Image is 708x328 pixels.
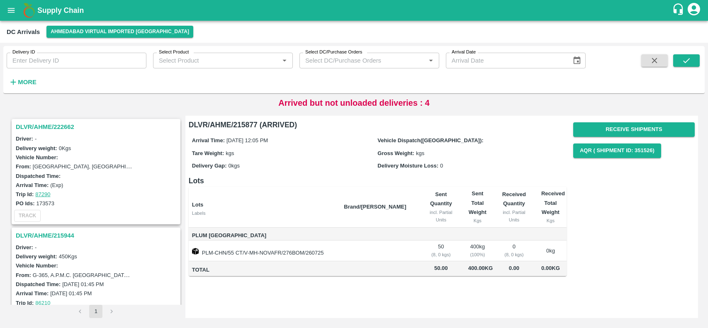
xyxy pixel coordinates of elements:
label: Delivery Gap: [192,163,227,169]
label: [GEOGRAPHIC_DATA], [GEOGRAPHIC_DATA], [GEOGRAPHIC_DATA], [GEOGRAPHIC_DATA] [33,163,266,170]
h6: Lots [189,175,567,187]
label: Dispatched Time: [16,281,61,287]
button: Open [426,55,436,66]
label: 450 Kgs [59,253,77,260]
nav: pagination navigation [72,305,119,318]
img: box [192,248,199,255]
span: Total [192,265,338,275]
b: Sent Total Weight [469,190,487,215]
label: [DATE] 01:45 PM [50,290,92,296]
button: Select DC [46,26,193,38]
a: 86210 [35,300,50,306]
div: DC Arrivals [7,27,40,37]
b: Supply Chain [37,6,84,15]
label: [DATE] 01:45 PM [62,281,104,287]
div: incl. Partial Units [500,209,528,224]
b: Lots [192,202,203,208]
label: Delivery ID [12,49,35,56]
span: Plum [GEOGRAPHIC_DATA] [192,231,338,241]
span: kgs [226,150,234,156]
div: incl. Partial Units [427,209,455,224]
label: Arrival Time: [16,290,49,296]
input: Enter Delivery ID [7,53,146,68]
a: Supply Chain [37,5,672,16]
h3: DLVR/AHME/215944 [16,230,179,241]
label: Delivery weight: [16,253,57,260]
span: 0.00 [500,264,528,273]
label: G-365, A.P.M.C. [GEOGRAPHIC_DATA], SECTOR 19, [GEOGRAPHIC_DATA], [GEOGRAPHIC_DATA], [GEOGRAPHIC_D... [33,272,669,278]
strong: More [18,79,36,85]
button: Choose date [569,53,585,68]
div: ( 8, 0 kgs) [427,251,455,258]
div: Labels [192,209,338,217]
span: - [35,244,36,250]
div: Kgs [468,217,487,224]
label: Driver: [16,244,33,250]
label: Trip Id: [16,191,34,197]
label: Select Product [159,49,189,56]
button: open drawer [2,1,21,20]
img: logo [21,2,37,19]
button: More [7,75,39,89]
label: 0 Kgs [59,145,71,151]
label: Arrival Time: [192,137,225,143]
label: Tare Weight: [192,150,224,156]
td: PLM-CHN/55 CT/V-MH-NOVAFR/276BOM/260725 [189,241,338,261]
p: Arrived but not unloaded deliveries : 4 [278,97,430,109]
input: Arrival Date [446,53,566,68]
h3: DLVR/AHME/222662 [16,121,179,132]
label: 173573 [36,200,54,207]
label: Select DC/Purchase Orders [305,49,362,56]
div: account of current user [686,2,701,19]
a: 87290 [35,191,50,197]
label: Delivery Moisture Loss: [377,163,438,169]
label: Arrival Date [452,49,476,56]
div: customer-support [672,3,686,18]
b: Brand/[PERSON_NAME] [344,204,406,210]
button: AQR ( Shipment Id: 351526) [573,143,661,158]
label: Arrival Time: [16,182,49,188]
span: 0 kgs [229,163,240,169]
b: Sent Quantity [430,191,452,207]
div: Kgs [541,217,560,224]
span: 0 [440,163,443,169]
label: Trip Id: [16,300,34,306]
button: Receive Shipments [573,122,695,137]
td: 0 [494,241,535,261]
input: Select DC/Purchase Orders [302,55,412,66]
div: ( 100 %) [468,251,487,258]
span: kgs [416,150,424,156]
td: 400 kg [462,241,494,261]
label: Vehicle Number: [16,154,58,160]
b: Received Quantity [502,191,526,207]
label: (Exp) [50,182,63,188]
label: Gross Weight: [377,150,414,156]
button: Open [279,55,290,66]
label: Vehicle Dispatch([GEOGRAPHIC_DATA]): [377,137,483,143]
td: 50 [421,241,462,261]
label: PO Ids: [16,200,35,207]
td: 0 kg [535,241,567,261]
div: ( 8, 0 kgs) [500,251,528,258]
span: - [35,136,36,142]
span: 400.00 Kg [468,265,493,271]
b: Received Total Weight [541,190,565,215]
label: Vehicle Number: [16,262,58,269]
label: From: [16,163,31,170]
label: Delivery weight: [16,145,57,151]
label: From: [16,272,31,278]
h6: DLVR/AHME/215877 (ARRIVED) [189,119,567,131]
button: page 1 [89,305,102,318]
input: Select Product [156,55,277,66]
span: 50.00 [427,264,455,273]
span: [DATE] 12:05 PM [226,137,268,143]
label: Dispatched Time: [16,173,61,179]
span: 0.00 Kg [541,265,560,271]
label: Driver: [16,136,33,142]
